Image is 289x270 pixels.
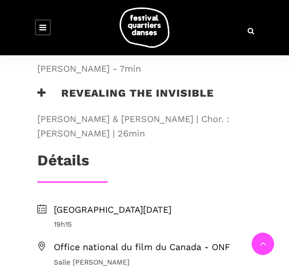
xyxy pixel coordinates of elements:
[54,219,252,230] span: 19h15
[37,151,89,176] h3: Détails
[37,62,252,76] span: [PERSON_NAME] - 7min
[120,7,169,48] img: logo-fqd-med
[37,112,252,141] span: [PERSON_NAME] & [PERSON_NAME] | Chor. : [PERSON_NAME] | 26min
[54,203,252,217] span: [GEOGRAPHIC_DATA][DATE]
[37,87,214,112] h3: Revealing the Invisible
[54,240,252,255] span: Office national du film du Canada - ONF
[54,257,252,268] span: Salle [PERSON_NAME]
